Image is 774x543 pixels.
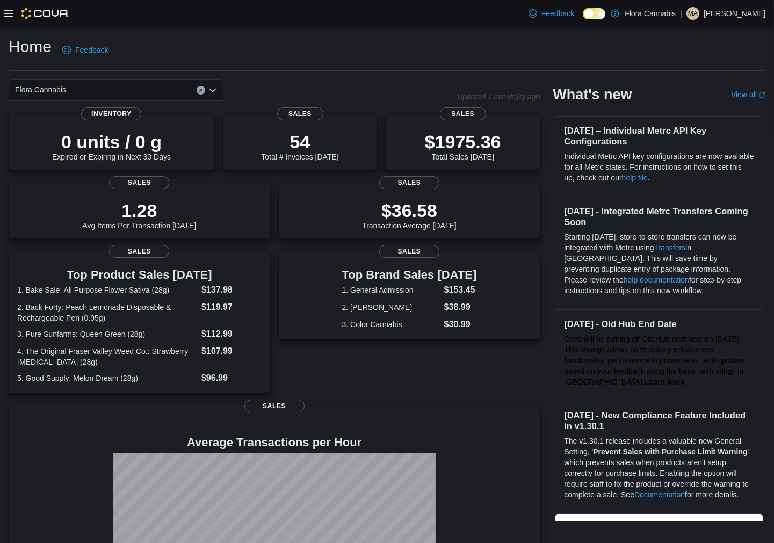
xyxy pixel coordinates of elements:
p: Updated 1 minute(s) ago [457,92,540,101]
span: Sales [379,245,439,258]
p: Individual Metrc API key configurations are now available for all Metrc states. For instructions ... [564,151,754,183]
button: Open list of options [208,86,217,95]
h3: [DATE] - Integrated Metrc Transfers Coming Soon [564,206,754,227]
h3: [DATE] - Old Hub End Date [564,318,754,329]
span: Flora Cannabis [15,83,66,96]
svg: External link [759,92,765,98]
div: Total # Invoices [DATE] [261,131,338,161]
p: $1975.36 [425,131,501,153]
span: Cova will be turning off Old Hub next year on [DATE]. This change allows us to quickly release ne... [564,335,744,386]
h4: Average Transactions per Hour [17,436,531,449]
span: Sales [379,176,439,189]
h3: Top Brand Sales [DATE] [342,269,477,281]
p: Starting [DATE], store-to-store transfers can now be integrated with Metrc using in [GEOGRAPHIC_D... [564,231,754,296]
span: Sales [277,107,323,120]
a: View allExternal link [731,90,765,99]
span: Feedback [541,8,574,19]
input: Dark Mode [583,8,605,19]
a: Transfers [654,243,686,252]
span: MA [688,7,698,20]
span: Sales [109,176,169,189]
img: Cova [21,8,69,19]
div: Total Sales [DATE] [425,131,501,161]
dd: $137.98 [201,284,262,296]
h3: Top Product Sales [DATE] [17,269,262,281]
p: [PERSON_NAME] [704,7,765,20]
div: Transaction Average [DATE] [362,200,457,230]
dt: 2. [PERSON_NAME] [342,302,440,313]
dd: $96.99 [201,372,262,385]
div: Avg Items Per Transaction [DATE] [82,200,196,230]
dd: $30.99 [444,318,477,331]
span: Sales [440,107,486,120]
a: Feedback [524,3,578,24]
dt: 3. Pure Sunfarms: Queen Green (28g) [17,329,197,339]
div: Miguel Ambrosio [686,7,699,20]
p: | [680,7,682,20]
strong: Prevent Sales with Purchase Limit Warning [593,447,747,456]
a: Feedback [58,39,112,61]
span: Sales [109,245,169,258]
p: 1.28 [82,200,196,221]
a: help documentation [624,276,689,284]
a: Learn More [645,378,685,386]
dt: 4. The Original Fraser Valley Weed Co.: Strawberry [MEDICAL_DATA] (28g) [17,346,197,367]
dt: 5. Good Supply: Melon Dream (28g) [17,373,197,383]
p: The v1.30.1 release includes a valuable new General Setting, ' ', which prevents sales when produ... [564,436,754,500]
p: 54 [261,131,338,153]
p: 0 units / 0 g [52,131,171,153]
dt: 2. Back Forty: Peach Lemonade Disposable & Rechargeable Pen (0.95g) [17,302,197,323]
button: Clear input [197,86,205,95]
dt: 1. General Admission [342,285,440,295]
dd: $38.99 [444,301,477,314]
dd: $107.99 [201,345,262,358]
p: $36.58 [362,200,457,221]
h2: What's new [553,86,632,103]
dt: 3. Color Cannabis [342,319,440,330]
span: Feedback [75,45,108,55]
dd: $153.45 [444,284,477,296]
dt: 1. Bake Sale: All Purpose Flower Sativa (28g) [17,285,197,295]
h3: [DATE] – Individual Metrc API Key Configurations [564,125,754,147]
span: Sales [244,400,305,412]
a: help file [622,173,648,182]
dd: $112.99 [201,328,262,341]
h3: [DATE] - New Compliance Feature Included in v1.30.1 [564,410,754,431]
p: Flora Cannabis [625,7,676,20]
span: Inventory [81,107,141,120]
div: Expired or Expiring in Next 30 Days [52,131,171,161]
dd: $119.97 [201,301,262,314]
a: Documentation [634,490,685,499]
h1: Home [9,36,52,57]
